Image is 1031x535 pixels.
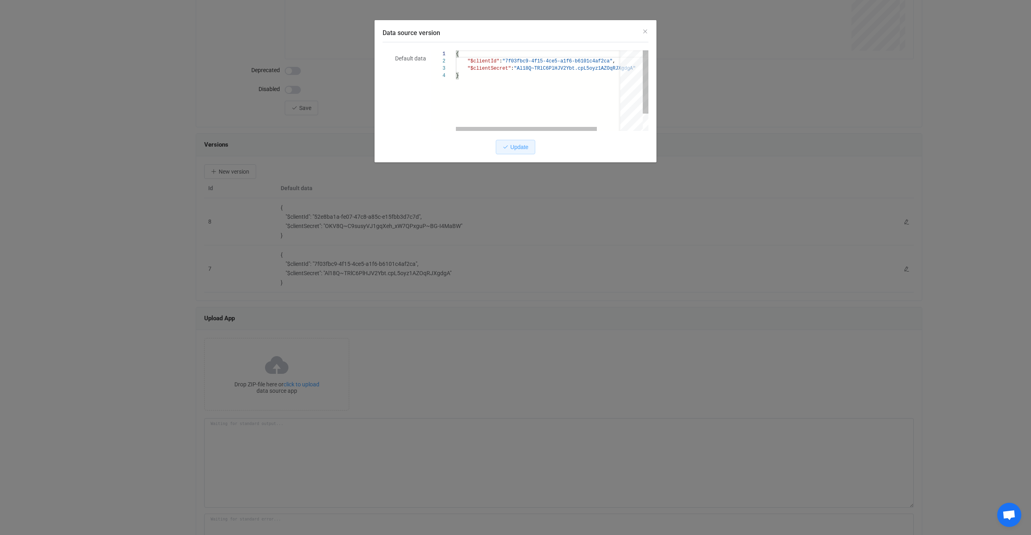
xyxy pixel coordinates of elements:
[514,66,636,71] span: "Al18Q~TRlC6PlHJV2Ybt.cpL5oyz1AZOqRJXgdgA"
[468,58,499,64] span: "$clientId"
[383,29,440,37] span: Data source version
[499,58,502,64] span: :
[431,72,445,79] div: 4
[431,50,445,58] div: 1
[456,51,459,57] span: {
[613,58,615,64] span: ,
[510,144,528,150] span: Update
[997,503,1021,527] div: Open chat
[431,65,445,72] div: 3
[375,20,656,162] div: Data source version
[642,28,648,35] button: Close
[383,50,431,66] label: Default data
[511,66,514,71] span: :
[468,66,511,71] span: "$clientSecret"
[431,58,445,65] div: 2
[502,58,613,64] span: "7f03fbc9-4f15-4ce5-a1f6-b6101c4af2ca"
[496,140,535,154] button: Update
[456,73,459,79] span: }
